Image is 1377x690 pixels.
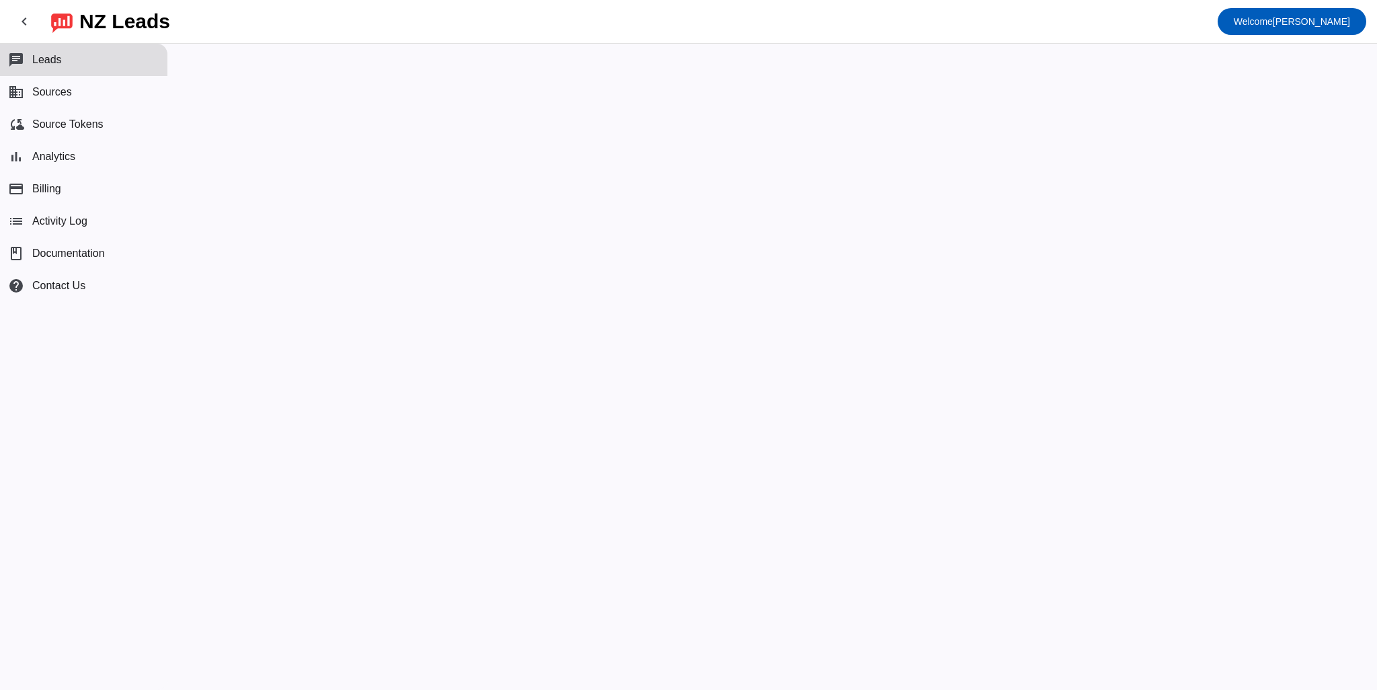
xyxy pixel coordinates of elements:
mat-icon: cloud_sync [8,116,24,132]
mat-icon: payment [8,181,24,197]
span: [PERSON_NAME] [1234,12,1350,31]
mat-icon: business [8,84,24,100]
mat-icon: bar_chart [8,149,24,165]
mat-icon: chat [8,52,24,68]
mat-icon: help [8,278,24,294]
img: logo [51,10,73,33]
mat-icon: chevron_left [16,13,32,30]
span: Analytics [32,151,75,163]
button: Welcome[PERSON_NAME] [1218,8,1366,35]
mat-icon: list [8,213,24,229]
span: Welcome [1234,16,1273,27]
span: Contact Us [32,280,85,292]
span: Documentation [32,247,105,260]
span: Leads [32,54,62,66]
div: NZ Leads [79,12,170,31]
span: book [8,245,24,262]
span: Sources [32,86,72,98]
span: Source Tokens [32,118,104,130]
span: Billing [32,183,61,195]
span: Activity Log [32,215,87,227]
